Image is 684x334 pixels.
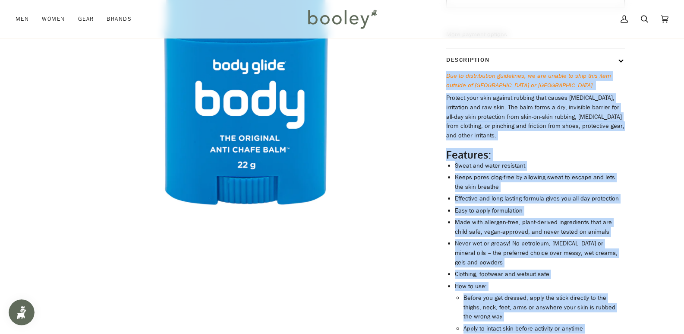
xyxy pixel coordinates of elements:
[446,48,625,71] button: Description
[304,6,380,32] img: Booley
[446,148,625,161] h2: Features:
[455,270,625,279] li: Clothing, footwear and wetsuit safe
[42,15,65,23] span: Women
[455,161,625,171] li: Sweat and water resistant
[463,324,625,334] li: Apply to intact skin before activity or anytime
[455,239,625,267] li: Never wet or greasy! No petroleum, [MEDICAL_DATA] or mineral oils – the preferred choice over mes...
[16,15,29,23] span: Men
[455,206,625,216] li: Easy to apply formulation
[78,15,94,23] span: Gear
[9,299,35,325] iframe: Button to open loyalty program pop-up
[455,173,625,191] li: Keeps pores clog-free by allowing sweat to escape and lets the skin breathe
[463,293,625,321] li: Before you get dressed, apply the stick directly to the thighs, neck, feet, arms or anywhere your...
[107,15,132,23] span: Brands
[455,194,625,204] li: Effective and long-lasting formula gives you all-day protection
[446,72,611,89] span: Due to distribution guidelines, we are unable to ship this item outside of [GEOGRAPHIC_DATA] or [...
[446,93,625,140] p: Protect your skin against rubbing that causes [MEDICAL_DATA], irritation and raw skin. The balm f...
[455,218,625,236] li: Made with allergen-free, plant-derived ingredients that are child safe, vegan-approved, and never...
[455,282,625,291] li: How to use:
